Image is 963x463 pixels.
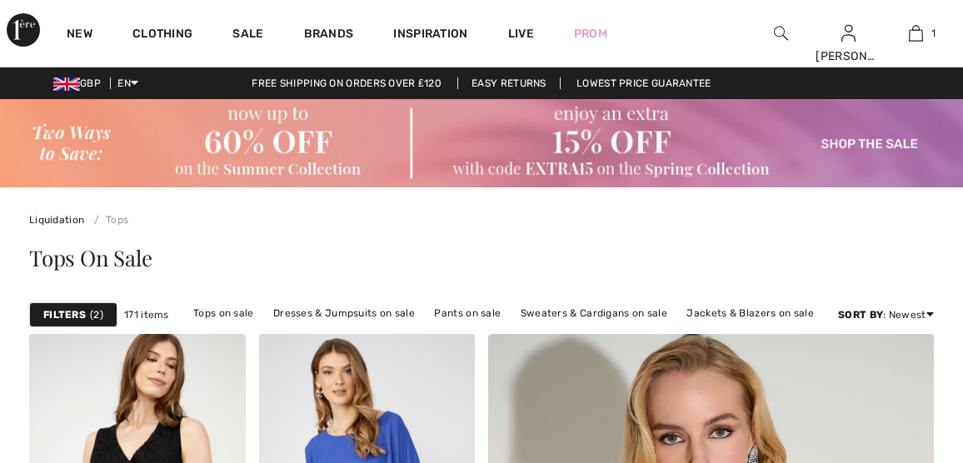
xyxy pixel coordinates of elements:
[508,25,534,42] a: Live
[53,77,107,89] span: GBP
[774,23,788,43] img: search the website
[43,307,86,322] strong: Filters
[841,23,856,43] img: My Info
[909,23,923,43] img: My Bag
[857,338,946,380] iframe: Opens a widget where you can chat to one of our agents
[53,77,80,91] img: UK Pound
[678,302,822,324] a: Jackets & Blazers on sale
[67,27,92,44] a: New
[29,214,84,226] a: Liquidation
[132,27,192,44] a: Clothing
[265,302,423,324] a: Dresses & Jumpsuits on sale
[841,25,856,41] a: Sign In
[7,13,40,47] img: 1ère Avenue
[117,77,138,89] span: EN
[90,307,103,322] span: 2
[574,25,607,42] a: Prom
[238,77,455,89] a: Free shipping on orders over ₤120
[87,214,129,226] a: Tops
[457,77,561,89] a: Easy Returns
[512,302,676,324] a: Sweaters & Cardigans on sale
[816,47,881,65] div: [PERSON_NAME]
[838,307,934,322] div: : Newest
[393,27,467,44] span: Inspiration
[124,307,169,322] span: 171 items
[931,26,936,41] span: 1
[563,77,725,89] a: Lowest Price Guarantee
[407,324,490,346] a: Skirts on sale
[232,27,263,44] a: Sale
[838,309,883,321] strong: Sort By
[492,324,600,346] a: Outerwear on sale
[304,27,354,44] a: Brands
[29,243,152,272] span: Tops On Sale
[426,302,509,324] a: Pants on sale
[883,23,949,43] a: 1
[185,302,262,324] a: Tops on sale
